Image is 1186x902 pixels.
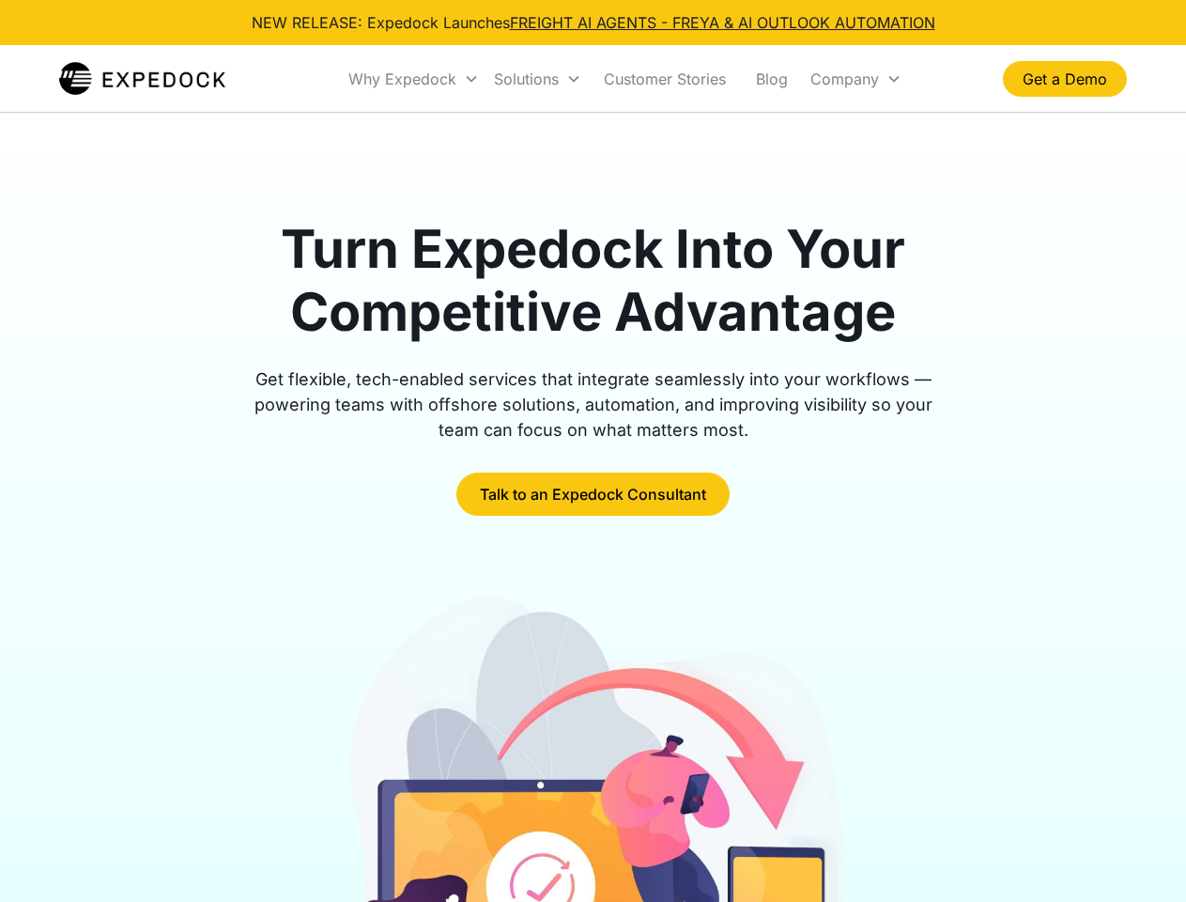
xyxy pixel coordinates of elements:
[589,47,741,111] a: Customer Stories
[1092,812,1186,902] iframe: Chat Widget
[803,47,909,111] div: Company
[59,60,225,98] img: Expedock Logo
[341,47,486,111] div: Why Expedock
[233,366,954,443] div: Get flexible, tech-enabled services that integrate seamlessly into your workflows — powering team...
[510,13,935,32] a: FREIGHT AI AGENTS - FREYA & AI OUTLOOK AUTOMATION
[233,218,954,344] h1: Turn Expedock Into Your Competitive Advantage
[252,11,935,34] div: NEW RELEASE: Expedock Launches
[810,70,879,88] div: Company
[1003,61,1127,97] a: Get a Demo
[59,60,225,98] a: home
[486,47,589,111] div: Solutions
[348,70,456,88] div: Why Expedock
[456,473,730,516] a: Talk to an Expedock Consultant
[494,70,559,88] div: Solutions
[741,47,803,111] a: Blog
